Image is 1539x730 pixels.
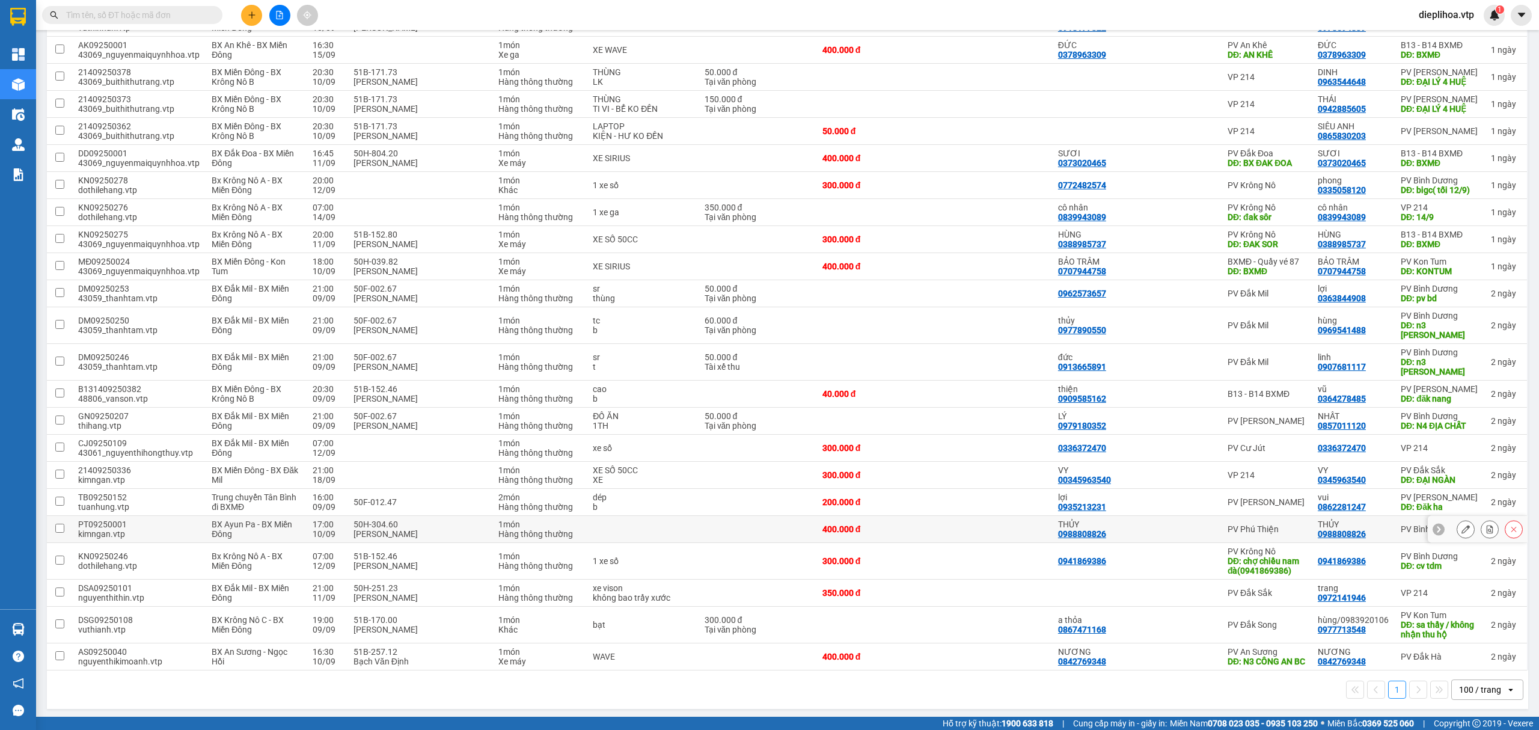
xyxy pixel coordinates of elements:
[1491,126,1521,136] div: 1
[1388,681,1406,699] button: 1
[705,203,810,212] div: 350.000 đ
[1496,5,1504,14] sup: 1
[1491,389,1521,399] div: 2
[313,212,341,222] div: 14/09
[498,212,581,222] div: Hàng thông thường
[593,316,692,325] div: tc
[78,158,200,168] div: 43069_nguyenmaiquynhhoa.vtp
[1318,384,1389,394] div: vũ
[1401,230,1479,239] div: B13 - B14 BXMĐ
[78,77,200,87] div: 43069_buithithutrang.vtp
[78,203,200,212] div: KN09250276
[1401,67,1479,77] div: PV [PERSON_NAME]
[1401,126,1479,136] div: PV [PERSON_NAME]
[78,293,200,303] div: 43059_thanhtam.vtp
[498,149,581,158] div: 1 món
[313,131,341,141] div: 10/09
[1459,684,1501,696] div: 100 / trang
[1318,149,1389,158] div: SƯƠI
[705,212,810,222] div: Tại văn phòng
[313,158,341,168] div: 11/09
[498,121,581,131] div: 1 món
[353,104,486,114] div: [PERSON_NAME]
[212,67,281,87] span: BX Miền Đông - BX Krông Nô B
[275,11,284,19] span: file-add
[705,411,810,421] div: 50.000 đ
[498,266,581,276] div: Xe máy
[1318,94,1389,104] div: THÁI
[1491,262,1521,271] div: 1
[353,411,486,421] div: 50F-002.67
[78,316,200,325] div: DM09250250
[705,94,810,104] div: 150.000 đ
[1228,257,1306,266] div: BXMĐ - Quầy vé 87
[313,316,341,325] div: 21:00
[1491,153,1521,163] div: 1
[1228,99,1306,109] div: VP 214
[303,11,311,19] span: aim
[1058,212,1106,222] div: 0839943089
[1318,50,1366,60] div: 0378963309
[1401,411,1479,421] div: PV Bình Dương
[1318,203,1389,212] div: cô nhân
[1058,50,1106,60] div: 0378963309
[1491,45,1521,55] div: 1
[1228,158,1306,168] div: DĐ: BX ĐAK ĐOA
[593,153,692,163] div: XE SIRIUS
[1401,311,1479,321] div: PV Bình Dương
[1401,203,1479,212] div: VP 214
[1318,394,1366,403] div: 0364278485
[212,149,294,168] span: BX Đắk Đoa - BX Miền Đông
[705,284,810,293] div: 50.000 đ
[1318,185,1366,195] div: 0335058120
[1318,257,1389,266] div: BẢO TRÂM
[78,176,200,185] div: KN09250278
[1489,10,1500,20] img: icon-new-feature
[313,77,341,87] div: 10/09
[705,362,810,372] div: Tài xế thu
[1318,316,1389,325] div: hùng
[498,40,581,50] div: 1 món
[212,40,287,60] span: BX An Khê - BX Miền Đông
[248,11,256,19] span: plus
[593,121,692,131] div: LAPTOP
[1498,416,1516,426] span: ngày
[1058,180,1106,190] div: 0772482574
[498,67,581,77] div: 1 món
[593,384,692,394] div: cao
[1498,126,1516,136] span: ngày
[78,104,200,114] div: 43069_buithithutrang.vtp
[297,5,318,26] button: aim
[1228,212,1306,222] div: DĐ: đak sôr
[1401,394,1479,403] div: DĐ: đăk nang
[1228,266,1306,276] div: DĐ: BXMĐ
[313,325,341,335] div: 09/09
[705,325,810,335] div: Tại văn phòng
[12,168,25,181] img: solution-icon
[1228,321,1306,330] div: PV Đắk Mil
[1498,153,1516,163] span: ngày
[1498,289,1516,298] span: ngày
[1228,289,1306,298] div: PV Đắk Mil
[212,316,289,335] span: BX Đắk Mil - BX Miền Đông
[498,131,581,141] div: Hàng thông thường
[498,316,581,325] div: 1 món
[593,352,692,362] div: sr
[78,325,200,335] div: 43059_thanhtam.vtp
[78,421,200,431] div: thihang.vtp
[1498,72,1516,82] span: ngày
[1058,325,1106,335] div: 0977890550
[1491,99,1521,109] div: 1
[1318,325,1366,335] div: 0969541488
[353,352,486,362] div: 50F-002.67
[498,239,581,249] div: Xe máy
[313,239,341,249] div: 11/09
[593,362,692,372] div: t
[1516,10,1527,20] span: caret-down
[822,153,931,163] div: 400.000 đ
[313,411,341,421] div: 21:00
[1058,384,1164,394] div: thiện
[593,180,692,190] div: 1 xe số
[1491,416,1521,426] div: 2
[353,67,486,77] div: 51B-171.73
